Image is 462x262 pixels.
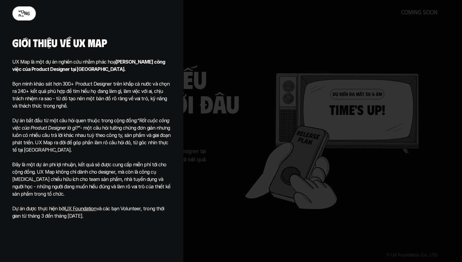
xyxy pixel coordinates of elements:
[12,117,171,153] p: Dự án bắt đầu từ một câu hỏi quen thuộc trong cộng đồng: - một câu hỏi tưởng chừng đơn giản nhưng...
[12,58,171,73] p: UX Map là một dự án nghiên cứu nhằm phác hoạ
[21,9,24,15] span: ó
[12,59,166,72] strong: [PERSON_NAME] công việc của Product Designer tại [GEOGRAPHIC_DATA].
[24,10,27,16] span: n
[12,161,171,197] p: Đây là một dự án phi lợi nhuận, kết quả sẽ được cung cấp miễn phí tới cho cộng đồng. UX Map không...
[65,205,97,212] a: UX Foundation
[12,205,171,220] p: Dự án được thực hiện bởi và các bạn Volunteer, trong thời gian từ tháng 3 đến tháng [DATE].
[27,10,30,16] span: g
[12,37,107,49] h5: Giới thiệu về ux map
[12,117,170,131] em: “Rốt cuộc công việc của Product Designer là gì?”
[12,73,171,109] p: Bọn mình khảo sát hơn 300+ Product Designer trên khắp cả nước và chọn ra 240+ kết quả phù hợp để ...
